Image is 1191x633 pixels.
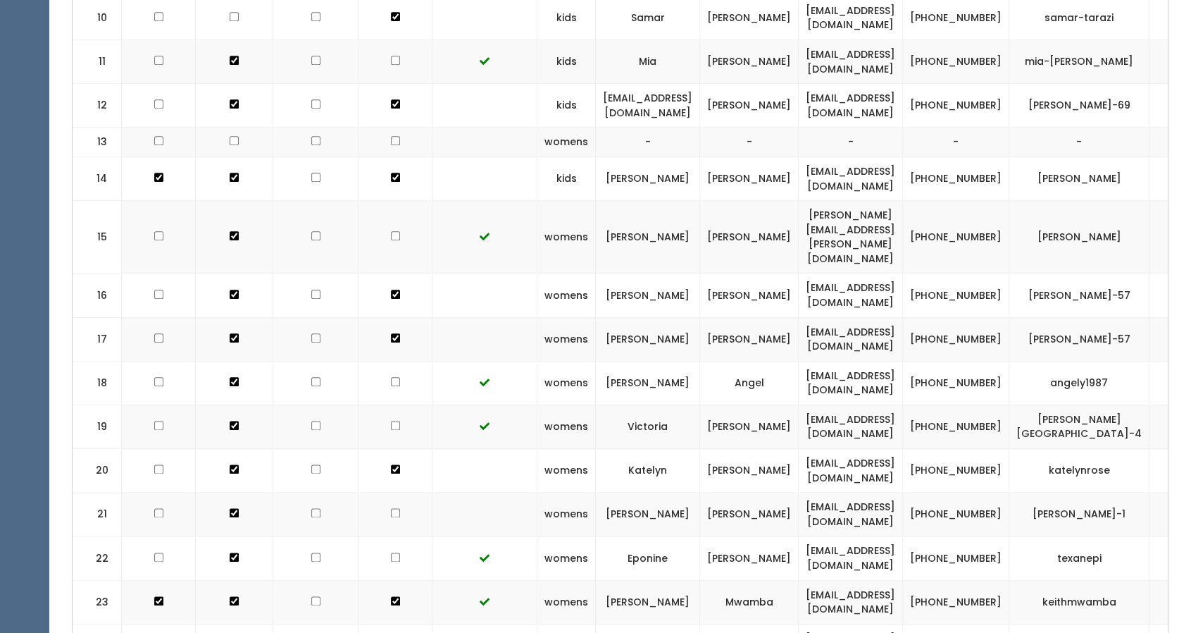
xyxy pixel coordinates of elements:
[73,317,122,361] td: 17
[73,449,122,493] td: 20
[700,128,799,157] td: -
[537,405,596,448] td: womens
[596,536,700,580] td: Eponine
[903,40,1009,84] td: [PHONE_NUMBER]
[799,449,903,493] td: [EMAIL_ADDRESS][DOMAIN_NAME]
[799,580,903,624] td: [EMAIL_ADDRESS][DOMAIN_NAME]
[700,536,799,580] td: [PERSON_NAME]
[903,84,1009,128] td: [PHONE_NUMBER]
[73,580,122,624] td: 23
[700,361,799,405] td: Angel
[537,493,596,536] td: womens
[537,128,596,157] td: womens
[73,274,122,317] td: 16
[903,405,1009,448] td: [PHONE_NUMBER]
[799,405,903,448] td: [EMAIL_ADDRESS][DOMAIN_NAME]
[799,84,903,128] td: [EMAIL_ADDRESS][DOMAIN_NAME]
[537,156,596,200] td: kids
[700,317,799,361] td: [PERSON_NAME]
[1009,405,1149,448] td: [PERSON_NAME][GEOGRAPHIC_DATA]-4
[537,580,596,624] td: womens
[1009,317,1149,361] td: [PERSON_NAME]-57
[596,405,700,448] td: Victoria
[1009,84,1149,128] td: [PERSON_NAME]-69
[537,449,596,493] td: womens
[596,274,700,317] td: [PERSON_NAME]
[596,201,700,274] td: [PERSON_NAME]
[903,156,1009,200] td: [PHONE_NUMBER]
[700,84,799,128] td: [PERSON_NAME]
[799,536,903,580] td: [EMAIL_ADDRESS][DOMAIN_NAME]
[596,317,700,361] td: [PERSON_NAME]
[73,201,122,274] td: 15
[799,274,903,317] td: [EMAIL_ADDRESS][DOMAIN_NAME]
[700,405,799,448] td: [PERSON_NAME]
[903,493,1009,536] td: [PHONE_NUMBER]
[537,317,596,361] td: womens
[1009,493,1149,536] td: [PERSON_NAME]-1
[799,40,903,84] td: [EMAIL_ADDRESS][DOMAIN_NAME]
[537,84,596,128] td: kids
[700,274,799,317] td: [PERSON_NAME]
[73,536,122,580] td: 22
[537,274,596,317] td: womens
[799,361,903,405] td: [EMAIL_ADDRESS][DOMAIN_NAME]
[700,201,799,274] td: [PERSON_NAME]
[73,128,122,157] td: 13
[700,449,799,493] td: [PERSON_NAME]
[596,580,700,624] td: [PERSON_NAME]
[596,361,700,405] td: [PERSON_NAME]
[903,580,1009,624] td: [PHONE_NUMBER]
[537,201,596,274] td: womens
[1009,580,1149,624] td: keithmwamba
[596,84,700,128] td: [EMAIL_ADDRESS][DOMAIN_NAME]
[73,84,122,128] td: 12
[596,493,700,536] td: [PERSON_NAME]
[700,493,799,536] td: [PERSON_NAME]
[1009,449,1149,493] td: katelynrose
[537,536,596,580] td: womens
[1009,40,1149,84] td: mia-[PERSON_NAME]
[799,201,903,274] td: [PERSON_NAME][EMAIL_ADDRESS][PERSON_NAME][DOMAIN_NAME]
[73,361,122,405] td: 18
[799,493,903,536] td: [EMAIL_ADDRESS][DOMAIN_NAME]
[73,405,122,448] td: 19
[700,580,799,624] td: Mwamba
[903,201,1009,274] td: [PHONE_NUMBER]
[799,317,903,361] td: [EMAIL_ADDRESS][DOMAIN_NAME]
[537,40,596,84] td: kids
[537,361,596,405] td: womens
[1009,361,1149,405] td: angely1987
[596,156,700,200] td: [PERSON_NAME]
[903,536,1009,580] td: [PHONE_NUMBER]
[1009,536,1149,580] td: texanepi
[596,128,700,157] td: -
[596,449,700,493] td: Katelyn
[1009,274,1149,317] td: [PERSON_NAME]-57
[903,361,1009,405] td: [PHONE_NUMBER]
[73,156,122,200] td: 14
[1009,201,1149,274] td: [PERSON_NAME]
[903,317,1009,361] td: [PHONE_NUMBER]
[1009,128,1149,157] td: -
[700,40,799,84] td: [PERSON_NAME]
[903,274,1009,317] td: [PHONE_NUMBER]
[73,493,122,536] td: 21
[799,128,903,157] td: -
[799,156,903,200] td: [EMAIL_ADDRESS][DOMAIN_NAME]
[73,40,122,84] td: 11
[700,156,799,200] td: [PERSON_NAME]
[596,40,700,84] td: Mia
[1009,156,1149,200] td: [PERSON_NAME]
[903,449,1009,493] td: [PHONE_NUMBER]
[903,128,1009,157] td: -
